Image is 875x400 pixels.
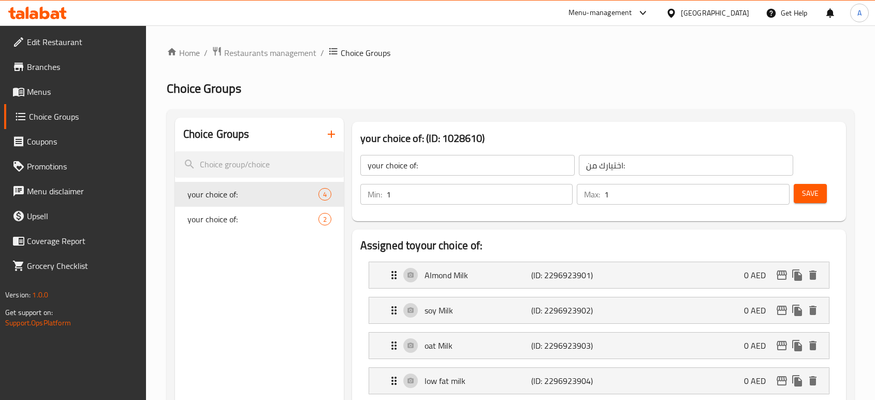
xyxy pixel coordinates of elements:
[857,7,862,19] span: A
[774,338,790,353] button: edit
[425,304,531,317] p: soy Milk
[802,187,819,200] span: Save
[805,303,821,318] button: delete
[27,36,138,48] span: Edit Restaurant
[5,306,53,319] span: Get support on:
[4,179,146,204] a: Menu disclaimer
[790,338,805,353] button: duplicate
[4,204,146,228] a: Upsell
[4,253,146,278] a: Grocery Checklist
[369,333,829,359] div: Expand
[318,213,331,225] div: Choices
[204,47,208,59] li: /
[319,215,331,224] span: 2
[360,293,838,328] li: Expand
[4,154,146,179] a: Promotions
[368,188,382,201] p: Min:
[794,184,827,203] button: Save
[167,47,200,59] a: Home
[175,207,344,232] div: your choice of:2
[369,262,829,288] div: Expand
[531,269,602,281] p: (ID: 2296923901)
[27,135,138,148] span: Coupons
[531,304,602,317] p: (ID: 2296923902)
[774,373,790,389] button: edit
[744,269,774,281] p: 0 AED
[425,269,531,281] p: Almond Milk
[4,30,146,54] a: Edit Restaurant
[790,267,805,283] button: duplicate
[187,213,318,225] span: your choice of:
[29,110,138,123] span: Choice Groups
[425,375,531,387] p: low fat milk
[27,61,138,73] span: Branches
[805,338,821,353] button: delete
[584,188,600,201] p: Max:
[4,104,146,129] a: Choice Groups
[744,339,774,352] p: 0 AED
[531,339,602,352] p: (ID: 2296923903)
[805,267,821,283] button: delete
[360,258,838,293] li: Expand
[175,182,344,207] div: your choice of:4
[27,85,138,98] span: Menus
[369,297,829,323] div: Expand
[360,130,838,147] h3: your choice of: (ID: 1028610)
[319,190,331,199] span: 4
[32,288,48,302] span: 1.0.0
[183,126,250,142] h2: Choice Groups
[681,7,749,19] div: [GEOGRAPHIC_DATA]
[4,79,146,104] a: Menus
[790,303,805,318] button: duplicate
[27,260,138,272] span: Grocery Checklist
[360,328,838,363] li: Expand
[5,288,31,302] span: Version:
[805,373,821,389] button: delete
[744,375,774,387] p: 0 AED
[744,304,774,317] p: 0 AED
[360,363,838,398] li: Expand
[369,368,829,394] div: Expand
[4,228,146,253] a: Coverage Report
[318,188,331,201] div: Choices
[4,129,146,154] a: Coupons
[774,303,790,318] button: edit
[212,46,316,60] a: Restaurants management
[790,373,805,389] button: duplicate
[27,210,138,222] span: Upsell
[167,46,854,60] nav: breadcrumb
[568,7,632,19] div: Menu-management
[187,188,318,201] span: your choice of:
[4,54,146,79] a: Branches
[774,267,790,283] button: edit
[224,47,316,59] span: Restaurants management
[27,160,138,173] span: Promotions
[320,47,324,59] li: /
[167,77,241,100] span: Choice Groups
[27,185,138,197] span: Menu disclaimer
[360,238,838,253] h2: Assigned to your choice of:
[425,339,531,352] p: oat Milk
[341,47,390,59] span: Choice Groups
[5,316,71,330] a: Support.OpsPlatform
[531,375,602,387] p: (ID: 2296923904)
[175,151,344,178] input: search
[27,235,138,247] span: Coverage Report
